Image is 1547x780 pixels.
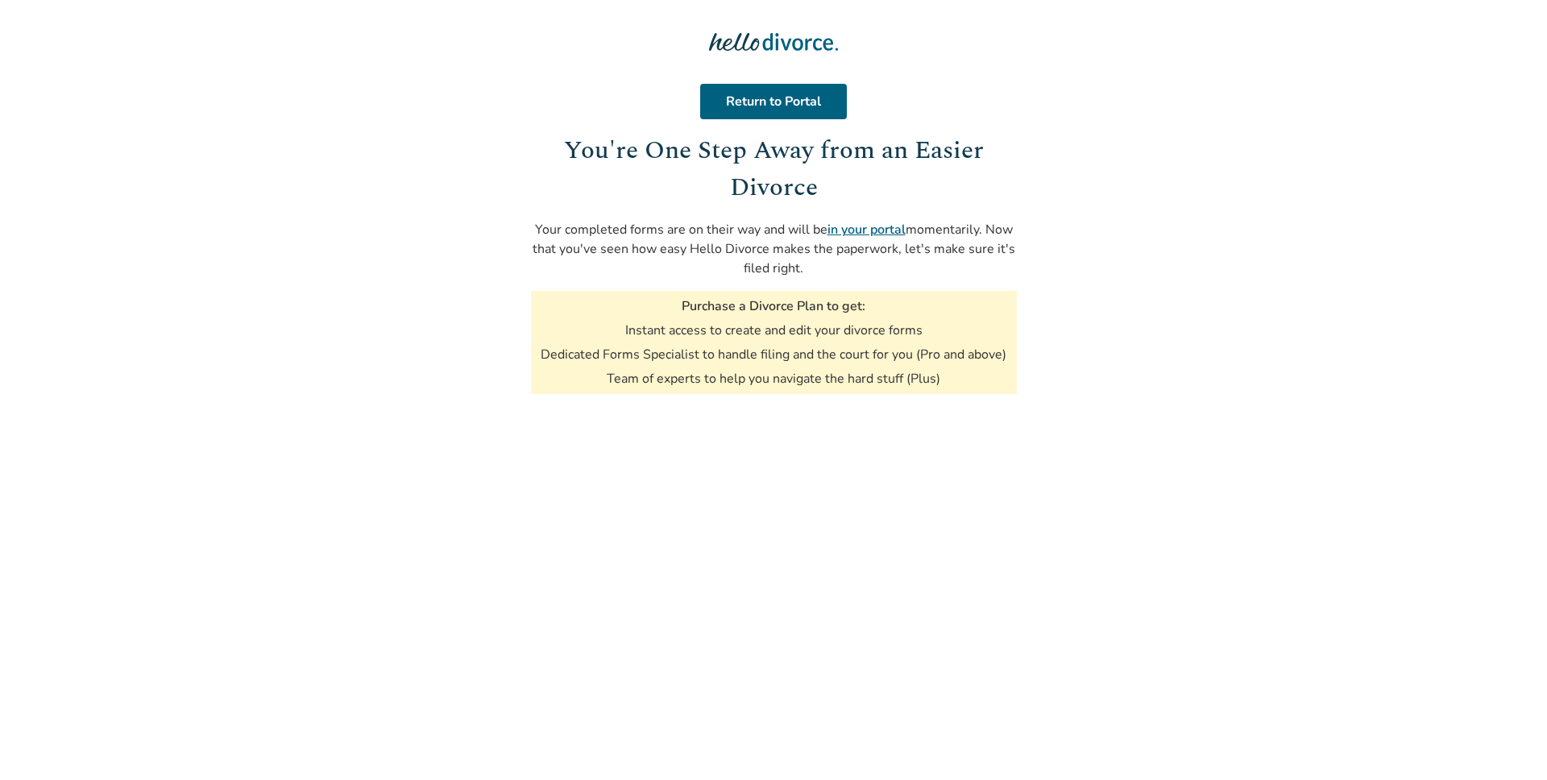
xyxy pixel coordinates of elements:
li: Dedicated Forms Specialist to handle filing and the court for you (Pro and above) [541,346,1006,363]
a: in your portal [827,221,906,239]
a: Return to Portal [700,84,847,119]
h3: Purchase a Divorce Plan to get: [682,297,865,315]
h1: You're One Step Away from an Easier Divorce [531,132,1017,207]
li: Team of experts to help you navigate the hard stuff (Plus) [607,370,940,388]
p: Your completed forms are on their way and will be momentarily. Now that you've seen how easy Hell... [531,220,1017,278]
img: Hello Divorce Logo [709,26,838,58]
li: Instant access to create and edit your divorce forms [625,322,923,339]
